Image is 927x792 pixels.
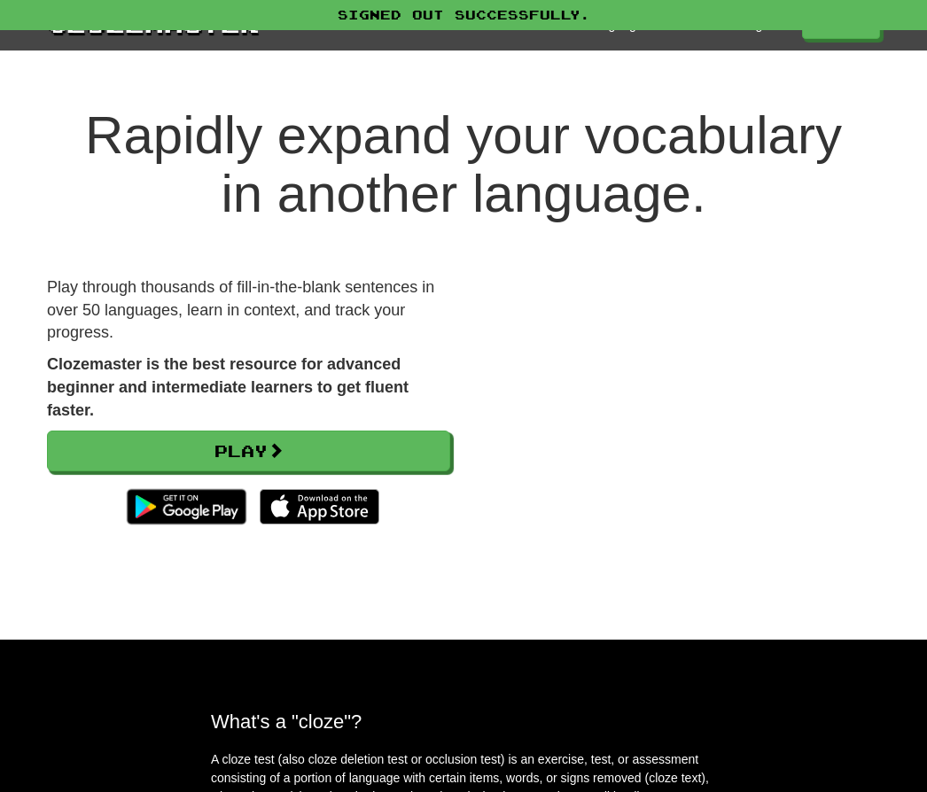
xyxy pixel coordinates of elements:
a: Play [47,431,450,471]
p: Play through thousands of fill-in-the-blank sentences in over 50 languages, learn in context, and... [47,276,450,345]
strong: Clozemaster is the best resource for advanced beginner and intermediate learners to get fluent fa... [47,355,409,418]
img: Download_on_the_App_Store_Badge_US-UK_135x40-25178aeef6eb6b83b96f5f2d004eda3bffbb37122de64afbaef7... [260,489,379,524]
h2: What's a "cloze"? [211,710,716,733]
img: Get it on Google Play [118,480,255,533]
